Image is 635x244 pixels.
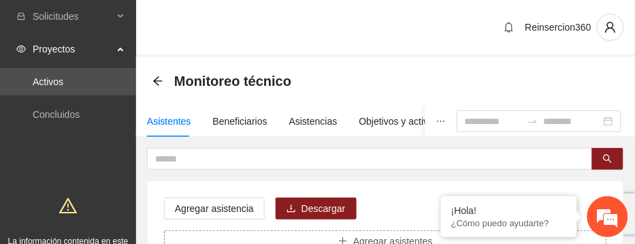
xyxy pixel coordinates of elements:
span: Reinsercion360 [525,22,591,33]
span: Estamos en línea. [79,86,188,224]
div: Back [152,76,163,87]
button: Agregar asistencia [164,198,265,219]
button: user [597,14,624,41]
a: Activos [33,76,63,87]
button: bell [498,16,520,38]
div: Asistentes [147,114,191,129]
span: Monitoreo técnico [174,70,291,92]
span: Agregar asistencia [175,201,254,216]
span: download [287,204,296,215]
button: ellipsis [425,106,457,137]
span: user [598,21,623,33]
div: ¡Hola! [451,205,567,216]
div: Asistencias [289,114,338,129]
a: Concluidos [33,109,80,120]
span: Solicitudes [33,3,113,30]
button: downloadDescargar [276,198,357,219]
div: Minimizar ventana de chat en vivo [223,7,256,40]
span: ellipsis [436,117,446,126]
span: search [603,154,613,165]
span: swap-right [527,116,538,127]
div: Objetivos y actividades [359,114,457,129]
span: bell [499,22,519,33]
span: to [527,116,538,127]
div: Chatee con nosotros ahora [71,70,229,87]
button: search [592,148,623,170]
span: warning [59,197,77,215]
span: inbox [16,12,26,21]
span: Descargar [302,201,346,216]
span: Proyectos [33,35,113,63]
span: arrow-left [152,76,163,87]
div: Beneficiarios [213,114,267,129]
span: eye [16,44,26,54]
p: ¿Cómo puedo ayudarte? [451,218,567,228]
